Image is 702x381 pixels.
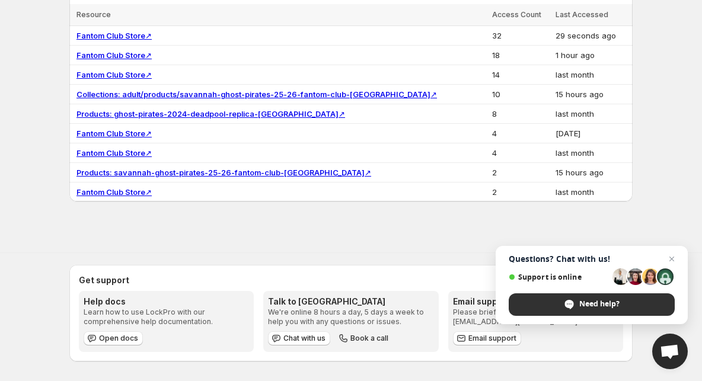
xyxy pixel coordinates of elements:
[489,65,552,85] td: 14
[556,10,608,19] span: Last Accessed
[556,31,616,40] span: 29 seconds ago
[76,50,152,60] a: Fantom Club Store↗
[76,70,152,79] a: Fantom Club Store↗
[556,89,604,99] span: 15 hours ago
[76,31,152,40] a: Fantom Club Store↗
[335,331,393,345] button: Book a call
[76,148,152,158] a: Fantom Club Store↗
[652,334,688,369] div: Open chat
[468,334,516,343] span: Email support
[268,308,433,326] p: We're online 8 hours a day, 5 days a week to help you with any questions or issues.
[556,50,595,60] span: 1 hour ago
[268,296,433,308] h3: Talk to [GEOGRAPHIC_DATA]
[268,331,330,345] button: Chat with us
[556,168,604,177] span: 15 hours ago
[556,129,580,138] span: [DATE]
[76,109,345,119] a: Products: ghost-pirates-2024-deadpool-replica-[GEOGRAPHIC_DATA]↗
[509,273,608,281] span: Support is online
[556,109,594,119] span: last month
[556,70,594,79] span: last month
[489,143,552,163] td: 4
[579,299,620,309] span: Need help?
[76,129,152,138] a: Fantom Club Store↗
[84,296,249,308] h3: Help docs
[84,308,249,326] p: Learn how to use LockPro with our comprehensive help documentation.
[79,274,623,286] h2: Get support
[489,85,552,104] td: 10
[350,334,388,343] span: Book a call
[556,187,594,197] span: last month
[99,334,138,343] span: Open docs
[489,46,552,65] td: 18
[556,148,594,158] span: last month
[509,293,675,316] div: Need help?
[76,187,152,197] a: Fantom Club Store↗
[489,183,552,202] td: 2
[283,334,326,343] span: Chat with us
[509,254,675,264] span: Questions? Chat with us!
[489,26,552,46] td: 32
[665,252,679,266] span: Close chat
[489,163,552,183] td: 2
[453,296,618,308] h3: Email support
[489,104,552,124] td: 8
[453,331,521,345] a: Email support
[76,10,111,19] span: Resource
[76,168,371,177] a: Products: savannah-ghost-pirates-25-26-fantom-club-[GEOGRAPHIC_DATA]↗
[76,89,437,99] a: Collections: adult/products/savannah-ghost-pirates-25-26-fantom-club-[GEOGRAPHIC_DATA]↗
[492,10,541,19] span: Access Count
[489,124,552,143] td: 4
[84,331,143,345] a: Open docs
[453,308,618,326] p: Please briefly describe your query and email [EMAIL_ADDRESS][DOMAIN_NAME].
